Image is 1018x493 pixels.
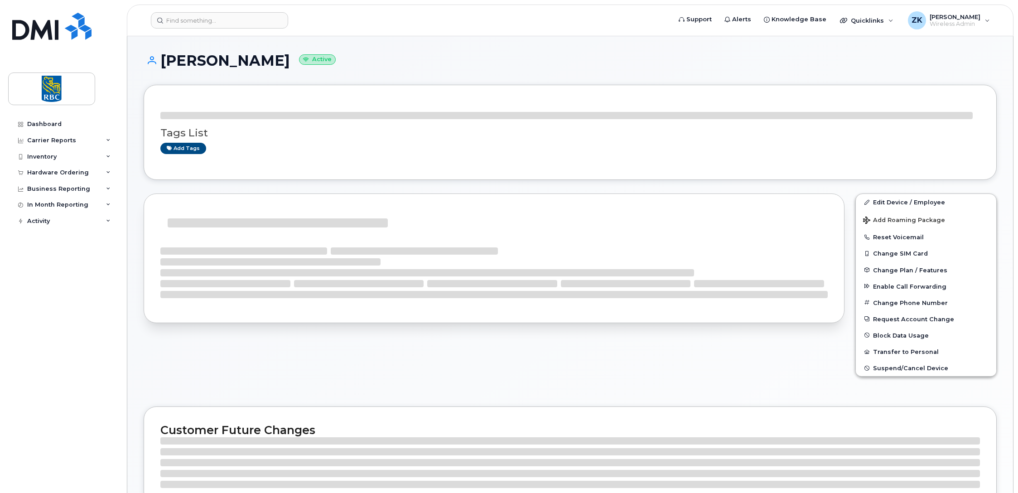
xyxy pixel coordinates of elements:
button: Reset Voicemail [856,229,996,245]
h2: Customer Future Changes [160,423,980,437]
h1: [PERSON_NAME] [144,53,997,68]
button: Add Roaming Package [856,210,996,229]
button: Enable Call Forwarding [856,278,996,295]
span: Change Plan / Features [873,266,947,273]
button: Request Account Change [856,311,996,327]
a: Edit Device / Employee [856,194,996,210]
span: Add Roaming Package [863,217,945,225]
button: Suspend/Cancel Device [856,360,996,376]
button: Change SIM Card [856,245,996,261]
button: Transfer to Personal [856,343,996,360]
button: Change Phone Number [856,295,996,311]
h3: Tags List [160,127,980,139]
a: Add tags [160,143,206,154]
span: Enable Call Forwarding [873,283,946,290]
small: Active [299,54,336,65]
button: Change Plan / Features [856,262,996,278]
span: Suspend/Cancel Device [873,365,948,372]
button: Block Data Usage [856,327,996,343]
